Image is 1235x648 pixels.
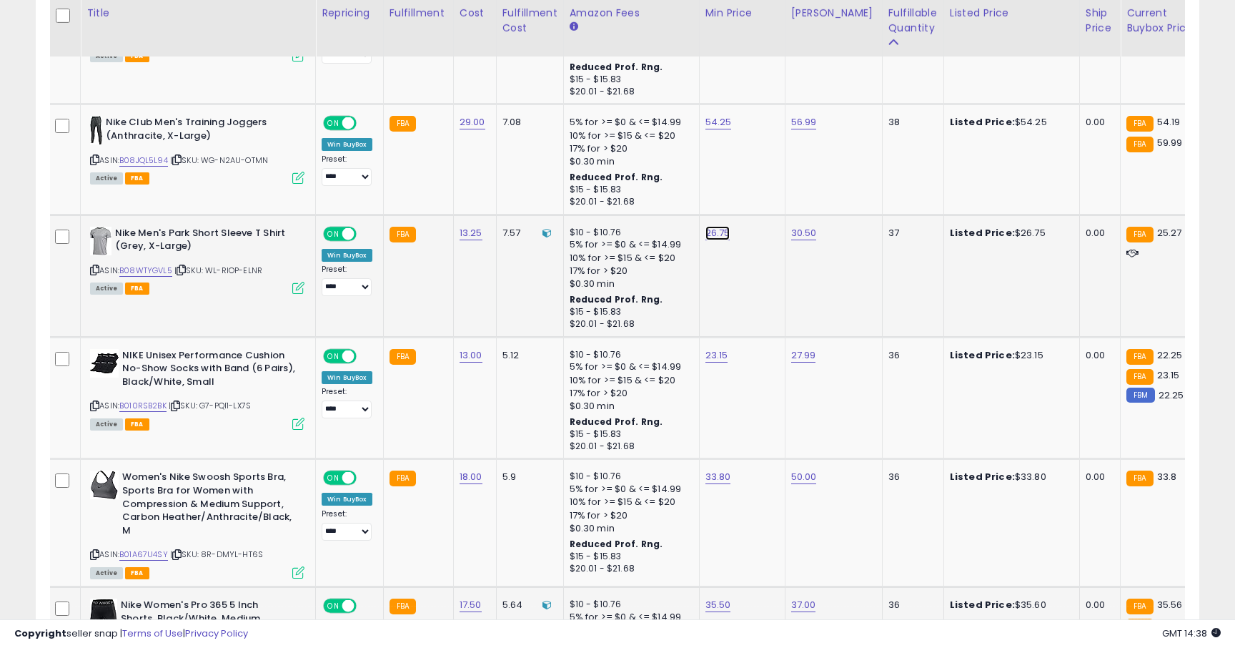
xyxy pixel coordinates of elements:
[90,567,123,579] span: All listings currently available for purchase on Amazon
[90,283,123,295] span: All listings currently available for purchase on Amazon
[90,471,304,576] div: ASIN:
[1157,136,1183,149] span: 59.99
[322,509,372,541] div: Preset:
[570,293,663,305] b: Reduced Prof. Rng.
[502,599,552,612] div: 5.64
[1126,369,1153,385] small: FBA
[322,154,372,187] div: Preset:
[1086,471,1109,483] div: 0.00
[570,278,688,290] div: $0.30 min
[570,252,688,265] div: 10% for >= $15 & <= $20
[502,6,557,36] div: Fulfillment Cost
[502,349,552,362] div: 5.12
[1157,368,1180,382] span: 23.15
[791,470,817,484] a: 50.00
[122,349,296,393] b: NIKE Unisex Performance Cushion No-Show Socks with Band (6 Pairs), Black/White, Small
[460,6,490,21] div: Cost
[125,172,149,185] span: FBA
[390,6,447,21] div: Fulfillment
[570,483,688,496] div: 5% for >= $0 & <= $14.99
[570,471,688,483] div: $10 - $10.76
[570,142,688,155] div: 17% for > $20
[888,6,938,36] div: Fulfillable Quantity
[1159,388,1184,402] span: 22.25
[570,306,688,318] div: $15 - $15.83
[705,115,732,129] a: 54.25
[570,265,688,278] div: 17% for > $20
[90,349,304,428] div: ASIN:
[121,599,294,629] b: Nike Women's Pro 365 5 Inch Shorts, Black/White, Medium
[115,227,289,257] b: Nike Men's Park Short Sleeve T Shirt (Grey, X-Large)
[90,172,123,185] span: All listings currently available for purchase on Amazon
[888,349,933,362] div: 36
[119,154,168,167] a: B08JQL5L94
[570,416,663,428] b: Reduced Prof. Rng.
[570,116,688,129] div: 5% for >= $0 & <= $14.99
[950,6,1073,21] div: Listed Price
[570,21,578,34] small: Amazon Fees.
[324,600,342,612] span: ON
[354,117,377,129] span: OFF
[1126,116,1153,132] small: FBA
[1086,599,1109,612] div: 0.00
[174,265,262,276] span: | SKU: WL-RIOP-ELNR
[950,599,1068,612] div: $35.60
[90,418,123,431] span: All listings currently available for purchase on Amazon
[570,155,688,168] div: $0.30 min
[570,387,688,400] div: 17% for > $20
[888,116,933,129] div: 38
[390,227,416,242] small: FBA
[1086,116,1109,129] div: 0.00
[888,599,933,612] div: 36
[390,471,416,486] small: FBA
[570,238,688,251] div: 5% for >= $0 & <= $14.99
[570,551,688,563] div: $15 - $15.83
[460,226,482,240] a: 13.25
[170,549,263,560] span: | SKU: 8R-DMYL-HT6S
[705,348,728,363] a: 23.15
[950,598,1015,612] b: Listed Price:
[502,116,552,129] div: 7.08
[705,226,730,240] a: 26.75
[1126,137,1153,152] small: FBA
[950,471,1068,483] div: $33.80
[106,116,279,146] b: Nike Club Men's Training Joggers (Anthracite, X-Large)
[791,598,816,612] a: 37.00
[185,627,248,640] a: Privacy Policy
[1086,227,1109,240] div: 0.00
[570,74,688,86] div: $15 - $15.83
[90,599,117,627] img: 31Kqf5R2wvL._SL40_.jpg
[90,116,304,182] div: ASIN:
[570,522,688,535] div: $0.30 min
[460,470,482,484] a: 18.00
[705,598,731,612] a: 35.50
[791,6,876,21] div: [PERSON_NAME]
[570,318,688,330] div: $20.01 - $21.68
[570,227,688,239] div: $10 - $10.76
[354,472,377,484] span: OFF
[570,86,688,98] div: $20.01 - $21.68
[570,374,688,387] div: 10% for >= $15 & <= $20
[950,226,1015,240] b: Listed Price:
[791,348,816,363] a: 27.99
[1157,348,1183,362] span: 22.25
[1086,6,1114,36] div: Ship Price
[570,441,688,453] div: $20.01 - $21.68
[950,349,1068,362] div: $23.15
[950,470,1015,483] b: Listed Price:
[125,418,149,431] span: FBA
[1126,471,1153,486] small: FBA
[570,349,688,361] div: $10 - $10.76
[354,227,377,240] span: OFF
[322,493,372,506] div: Win BuyBox
[502,227,552,240] div: 7.57
[950,227,1068,240] div: $26.75
[570,360,688,373] div: 5% for >= $0 & <= $14.99
[705,470,731,484] a: 33.80
[791,226,817,240] a: 30.50
[570,496,688,509] div: 10% for >= $15 & <= $20
[1157,115,1181,129] span: 54.19
[1157,598,1183,612] span: 35.56
[324,350,342,362] span: ON
[125,283,149,295] span: FBA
